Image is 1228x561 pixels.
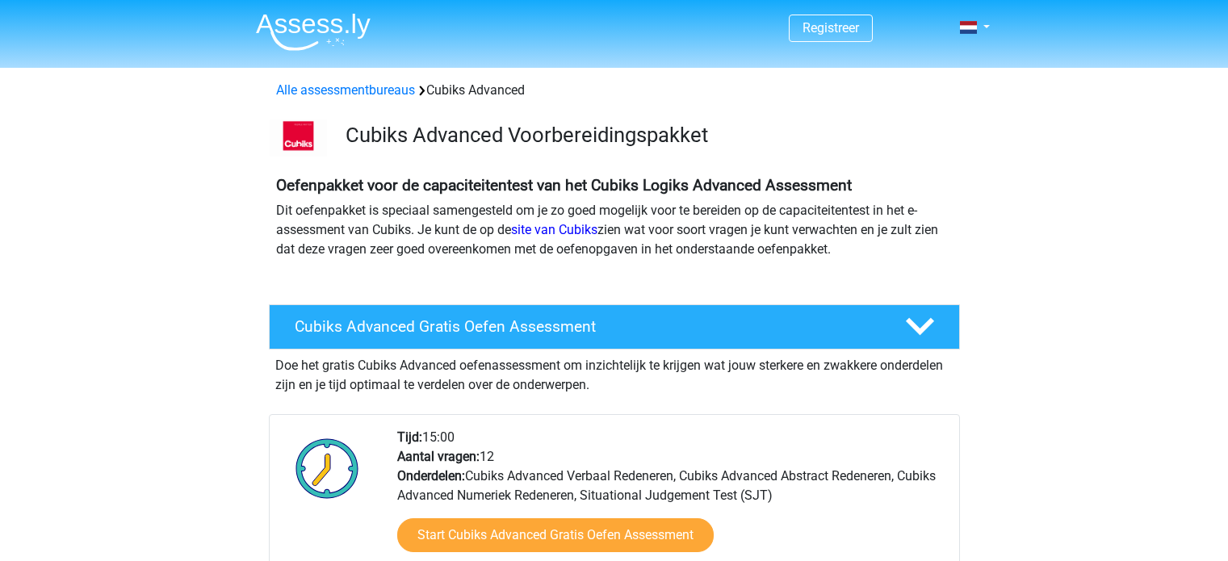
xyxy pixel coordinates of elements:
[276,201,953,259] p: Dit oefenpakket is speciaal samengesteld om je zo goed mogelijk voor te bereiden op de capaciteit...
[397,468,465,484] b: Onderdelen:
[269,350,960,395] div: Doe het gratis Cubiks Advanced oefenassessment om inzichtelijk te krijgen wat jouw sterkere en zw...
[256,13,371,51] img: Assessly
[346,123,947,148] h3: Cubiks Advanced Voorbereidingspakket
[276,176,852,195] b: Oefenpakket voor de capaciteitentest van het Cubiks Logiks Advanced Assessment
[270,119,327,157] img: logo-cubiks-300x193.png
[803,20,859,36] a: Registreer
[397,429,422,445] b: Tijd:
[287,428,368,509] img: Klok
[262,304,966,350] a: Cubiks Advanced Gratis Oefen Assessment
[511,222,597,237] a: site van Cubiks
[397,449,480,464] b: Aantal vragen:
[295,317,879,336] h4: Cubiks Advanced Gratis Oefen Assessment
[276,82,415,98] a: Alle assessmentbureaus
[397,518,714,552] a: Start Cubiks Advanced Gratis Oefen Assessment
[270,81,959,100] div: Cubiks Advanced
